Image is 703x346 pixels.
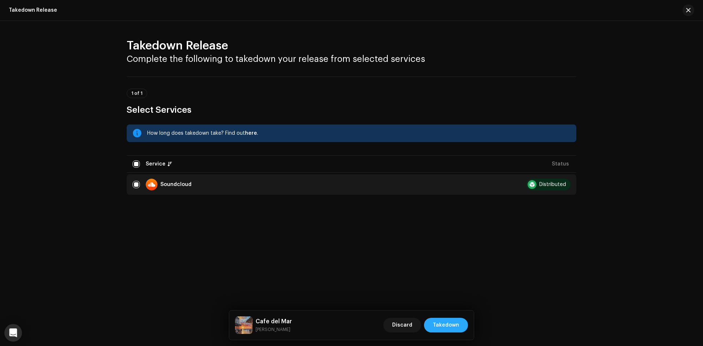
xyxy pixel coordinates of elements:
button: Discard [383,318,421,332]
div: Open Intercom Messenger [4,324,22,342]
div: How long does takedown take? Find out . [147,129,570,138]
button: Takedown [424,318,468,332]
div: Soundcloud [160,182,191,187]
span: Discard [392,318,412,332]
div: Distributed [539,182,566,187]
span: 1 of 1 [131,91,142,96]
div: Takedown Release [9,7,57,13]
small: Cafe del Mar [256,326,292,333]
h2: Takedown Release [127,38,576,53]
img: f1b1fdde-c980-437d-a0bb-cc672ee911fb [235,316,253,334]
h3: Select Services [127,104,576,116]
h3: Complete the following to takedown your release from selected services [127,53,576,65]
span: Takedown [433,318,459,332]
span: here [245,131,257,136]
h5: Cafe del Mar [256,317,292,326]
